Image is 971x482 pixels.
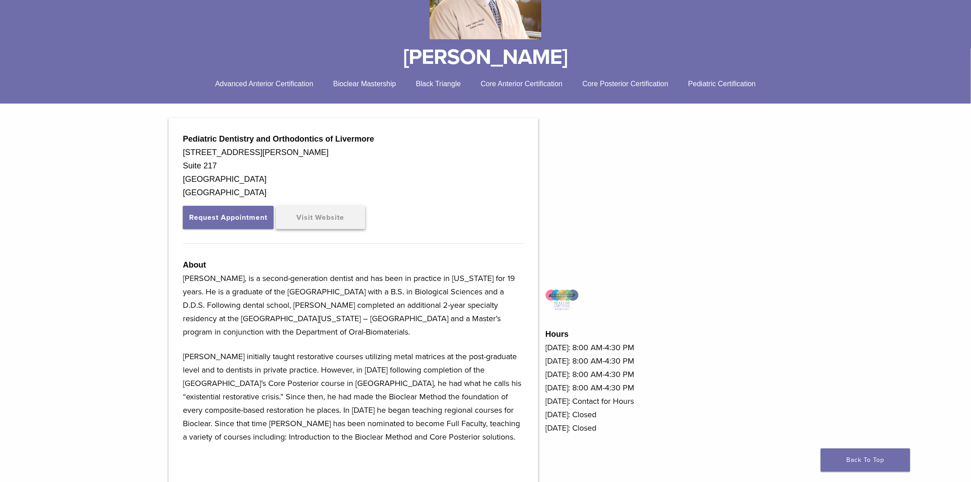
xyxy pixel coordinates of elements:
[545,341,802,435] p: [DATE]: 8:00 AM-4:30 PM [DATE]: 8:00 AM-4:30 PM [DATE]: 8:00 AM-4:30 PM [DATE]: 8:00 AM-4:30 PM [...
[545,330,569,339] strong: Hours
[183,206,274,229] button: Request Appointment
[183,272,524,339] p: [PERSON_NAME], is a second-generation dentist and has been in practice in [US_STATE] for 19 years...
[215,80,313,88] span: Advanced Anterior Certification
[583,80,668,88] span: Core Posterior Certification
[333,80,396,88] span: Bioclear Mastership
[183,134,374,143] strong: Pediatric Dentistry and Orthodontics of Livermore
[183,260,206,269] strong: About
[276,206,365,229] a: Visit Website
[183,172,524,199] div: [GEOGRAPHIC_DATA] [GEOGRAPHIC_DATA]
[183,159,524,172] div: Suite 217
[416,80,461,88] span: Black Triangle
[545,289,579,311] img: Icon
[688,80,756,88] span: Pediatric Certification
[183,350,524,444] p: [PERSON_NAME] initially taught restorative courses utilizing metal matrices at the post-graduate ...
[183,146,524,159] div: [STREET_ADDRESS][PERSON_NAME]
[821,448,910,472] a: Back To Top
[170,46,801,68] h1: [PERSON_NAME]
[481,80,562,88] span: Core Anterior Certification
